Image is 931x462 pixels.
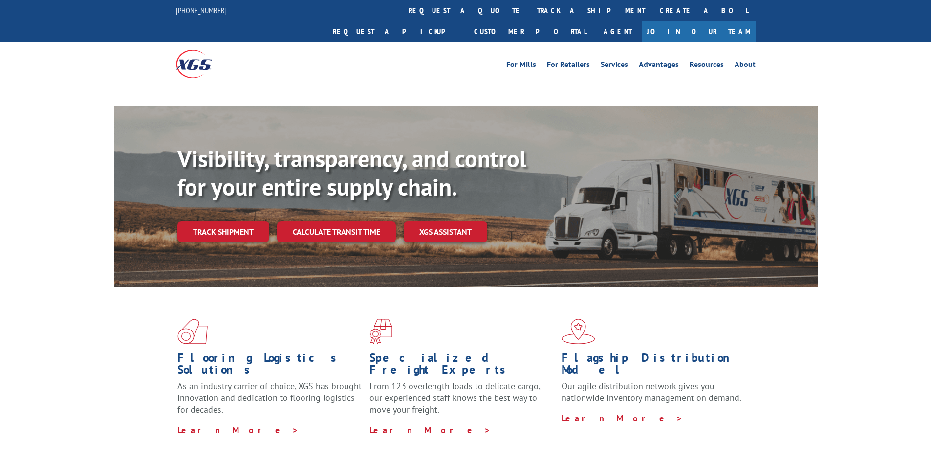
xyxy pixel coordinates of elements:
a: Services [601,61,628,71]
a: For Retailers [547,61,590,71]
a: Learn More > [562,413,683,424]
a: Agent [594,21,642,42]
b: Visibility, transparency, and control for your entire supply chain. [177,143,526,202]
h1: Specialized Freight Experts [369,352,554,380]
a: Track shipment [177,221,269,242]
a: Resources [690,61,724,71]
img: xgs-icon-flagship-distribution-model-red [562,319,595,344]
a: [PHONE_NUMBER] [176,5,227,15]
span: Our agile distribution network gives you nationwide inventory management on demand. [562,380,741,403]
a: Learn More > [369,424,491,436]
a: Request a pickup [325,21,467,42]
a: XGS ASSISTANT [404,221,487,242]
p: From 123 overlength loads to delicate cargo, our experienced staff knows the best way to move you... [369,380,554,424]
img: xgs-icon-focused-on-flooring-red [369,319,392,344]
h1: Flooring Logistics Solutions [177,352,362,380]
img: xgs-icon-total-supply-chain-intelligence-red [177,319,208,344]
a: Learn More > [177,424,299,436]
a: For Mills [506,61,536,71]
a: Join Our Team [642,21,756,42]
a: About [735,61,756,71]
span: As an industry carrier of choice, XGS has brought innovation and dedication to flooring logistics... [177,380,362,415]
a: Calculate transit time [277,221,396,242]
a: Customer Portal [467,21,594,42]
a: Advantages [639,61,679,71]
h1: Flagship Distribution Model [562,352,746,380]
